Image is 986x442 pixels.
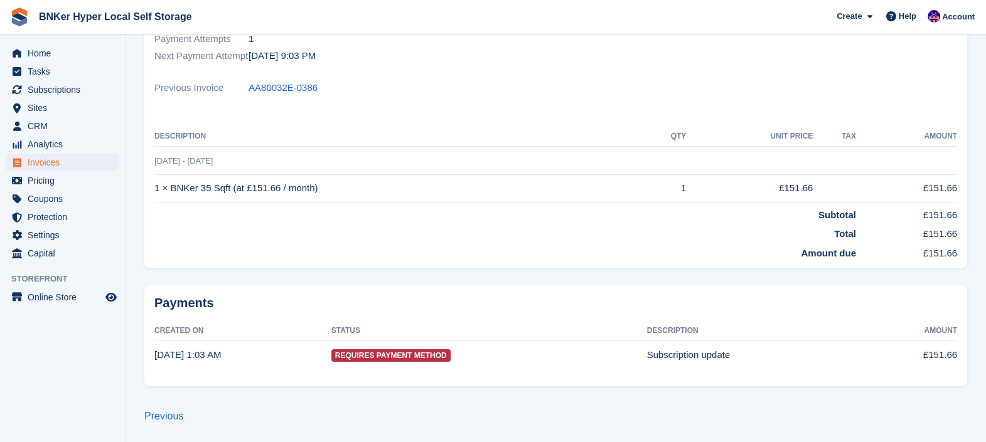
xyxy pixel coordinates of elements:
span: Requires Payment Method [331,349,451,362]
th: Amount [867,321,957,341]
span: Sites [28,99,103,117]
img: David Fricker [928,10,940,23]
td: £151.66 [856,222,957,241]
a: menu [6,117,119,135]
a: menu [6,288,119,306]
a: menu [6,208,119,226]
a: BNKer Hyper Local Self Storage [34,6,197,27]
td: 1 [640,174,686,203]
th: Tax [813,127,856,147]
strong: Subtotal [818,209,856,220]
th: Amount [856,127,957,147]
a: menu [6,245,119,262]
a: menu [6,63,119,80]
th: Unit Price [686,127,813,147]
a: menu [6,226,119,244]
span: Settings [28,226,103,244]
td: £151.66 [867,341,957,369]
time: 2025-08-20 20:03:24 UTC [249,49,316,63]
span: Create [837,10,862,23]
a: AA80032E-0386 [249,81,318,95]
span: Home [28,45,103,62]
th: Status [331,321,647,341]
th: Description [154,127,640,147]
span: Next Payment Attempt [154,49,249,63]
span: Coupons [28,190,103,208]
th: QTY [640,127,686,147]
strong: Amount due [801,248,856,258]
a: menu [6,45,119,62]
span: Help [899,10,916,23]
img: stora-icon-8386f47178a22dfd0bd8f6a31ec36ba5ce8667c1dd55bd0f319d3a0aa187defe.svg [10,8,29,26]
span: Pricing [28,172,103,189]
a: menu [6,99,119,117]
a: menu [6,172,119,189]
span: 1 [249,32,254,46]
span: Account [942,11,975,23]
td: £151.66 [686,174,813,203]
a: Previous [144,411,183,421]
a: Preview store [104,290,119,305]
td: 1 × BNKer 35 Sqft (at £151.66 / month) [154,174,640,203]
td: Subscription update [647,341,867,369]
span: Protection [28,208,103,226]
td: £151.66 [856,241,957,261]
span: Invoices [28,154,103,171]
span: Capital [28,245,103,262]
span: Storefront [11,273,125,285]
h2: Payments [154,295,957,311]
a: menu [6,154,119,171]
td: £151.66 [856,203,957,222]
span: Online Store [28,288,103,306]
span: Analytics [28,135,103,153]
a: menu [6,81,119,98]
span: [DATE] - [DATE] [154,156,213,166]
a: menu [6,190,119,208]
time: 2025-08-19 00:03:21 UTC [154,349,221,360]
span: Payment Attempts [154,32,249,46]
th: Description [647,321,867,341]
span: Subscriptions [28,81,103,98]
th: Created On [154,321,331,341]
span: Tasks [28,63,103,80]
span: Previous Invoice [154,81,249,95]
a: menu [6,135,119,153]
strong: Total [834,228,856,239]
td: £151.66 [856,174,957,203]
span: CRM [28,117,103,135]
